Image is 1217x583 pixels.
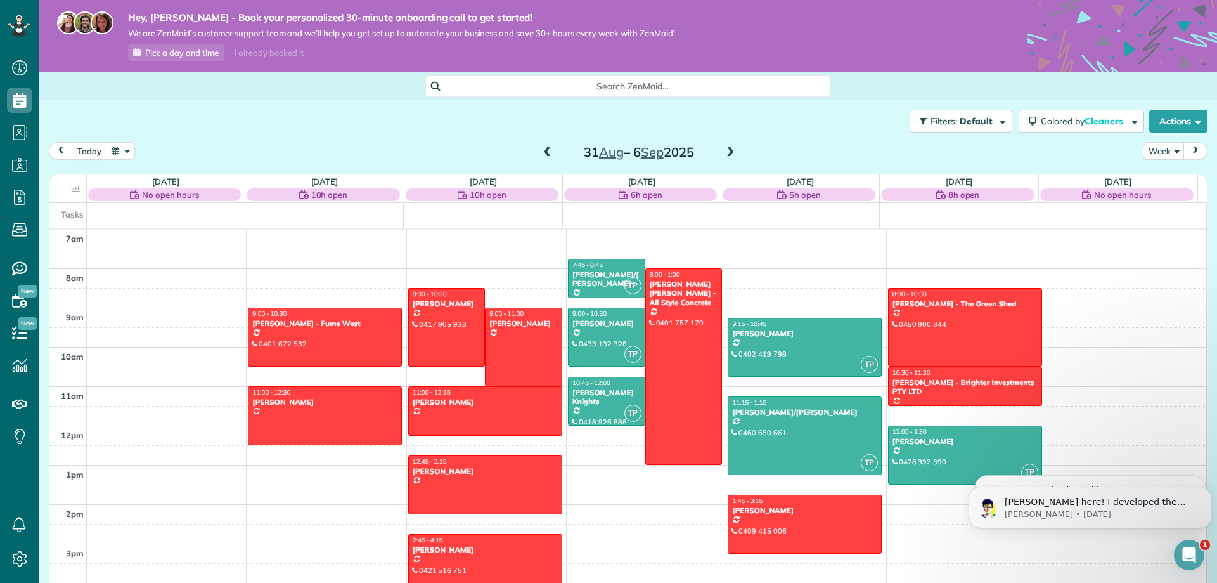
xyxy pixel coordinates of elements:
[227,45,311,61] div: I already booked it
[412,546,558,554] div: [PERSON_NAME]
[18,285,37,298] span: New
[49,142,73,159] button: prev
[18,317,37,330] span: New
[489,319,558,328] div: [PERSON_NAME]
[412,467,558,476] div: [PERSON_NAME]
[128,11,675,24] strong: Hey, [PERSON_NAME] - Book your personalized 30-minute onboarding call to get started!
[631,188,662,201] span: 6h open
[910,110,1012,133] button: Filters: Default
[1143,142,1185,159] button: Week
[650,270,680,278] span: 8:00 - 1:00
[1200,540,1210,550] span: 1
[624,346,641,363] span: TP
[861,454,878,471] span: TP
[641,144,664,160] span: Sep
[628,176,655,187] a: [DATE]
[128,44,224,61] a: Pick a day and time
[61,209,84,219] span: Tasks
[413,290,447,298] span: 8:30 - 10:30
[960,115,993,127] span: Default
[311,176,338,187] a: [DATE]
[61,391,84,401] span: 11am
[892,378,1038,396] div: [PERSON_NAME] - Brighter Investments PTY LTD
[1019,110,1144,133] button: Colored byCleaners
[946,176,973,187] a: [DATE]
[892,290,927,298] span: 8:30 - 10:30
[930,115,957,127] span: Filters:
[413,457,447,466] span: 12:45 - 2:15
[861,356,878,373] span: TP
[74,11,96,34] img: jorge-587dff0eeaa6aab1f244e6dc62b8924c3b6ad411094392a53c71c6c4a576187d.jpg
[892,428,927,436] span: 12:00 - 1:30
[731,506,878,515] div: [PERSON_NAME]
[1094,188,1151,201] span: No open hours
[572,379,610,387] span: 10:45 - 12:00
[892,369,930,377] span: 10:30 - 11:30
[649,280,719,307] div: [PERSON_NAME] [PERSON_NAME] - All Style Concrete
[252,310,287,318] span: 9:00 - 10:30
[560,145,718,159] h2: 31 – 6 2025
[252,398,398,407] div: [PERSON_NAME]
[66,273,84,283] span: 8am
[572,270,641,289] div: [PERSON_NAME]/[PERSON_NAME]
[413,388,451,396] span: 11:00 - 12:15
[1174,540,1204,570] iframe: Intercom live chat
[61,430,84,440] span: 12pm
[948,188,980,201] span: 8h open
[624,277,641,294] span: TP
[66,548,84,558] span: 3pm
[892,299,1038,308] div: [PERSON_NAME] - The Green Shed
[489,310,524,318] span: 9:00 - 11:00
[91,11,113,34] img: michelle-19f622bdf1676172e81f8f8fba1fb50e276960ebfe0243fe18214015130c80e4.jpg
[470,176,497,187] a: [DATE]
[903,110,1012,133] a: Filters: Default
[470,188,506,201] span: 10h open
[128,28,675,39] span: We are ZenMaid’s customer support team and we’ll help you get set up to automate your business an...
[732,497,763,505] span: 1:45 - 3:15
[1104,176,1131,187] a: [DATE]
[572,310,607,318] span: 9:00 - 10:30
[142,188,199,201] span: No open hours
[624,405,641,422] span: TP
[731,329,878,338] div: [PERSON_NAME]
[1183,142,1207,159] button: next
[412,299,482,308] div: [PERSON_NAME]
[152,176,179,187] a: [DATE]
[572,388,641,407] div: [PERSON_NAME] Knights
[732,398,766,407] span: 11:15 - 1:15
[252,319,398,328] div: [PERSON_NAME] - Fume West
[1149,110,1207,133] button: Actions
[57,11,80,34] img: maria-72a9807cf96188c08ef61303f053569d2e2a8a1cde33d635c8a3ac13582a053d.jpg
[413,536,443,544] span: 2:45 - 4:15
[787,176,814,187] a: [DATE]
[311,188,348,201] span: 10h open
[66,469,84,480] span: 1pm
[572,319,641,328] div: [PERSON_NAME]
[61,351,84,362] span: 10am
[412,398,558,407] div: [PERSON_NAME]
[1085,115,1125,127] span: Cleaners
[892,437,1038,446] div: [PERSON_NAME]
[66,312,84,322] span: 9am
[72,142,107,159] button: Today
[963,460,1217,549] iframe: Intercom notifications message
[731,408,878,417] div: [PERSON_NAME]/[PERSON_NAME]
[572,261,603,269] span: 7:45 - 8:45
[1041,115,1128,127] span: Colored by
[789,188,821,201] span: 5h open
[599,144,624,160] span: Aug
[252,388,290,396] span: 11:00 - 12:30
[732,320,766,328] span: 9:15 - 10:45
[66,233,84,244] span: 7am
[66,509,84,519] span: 2pm
[145,48,219,58] span: Pick a day and time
